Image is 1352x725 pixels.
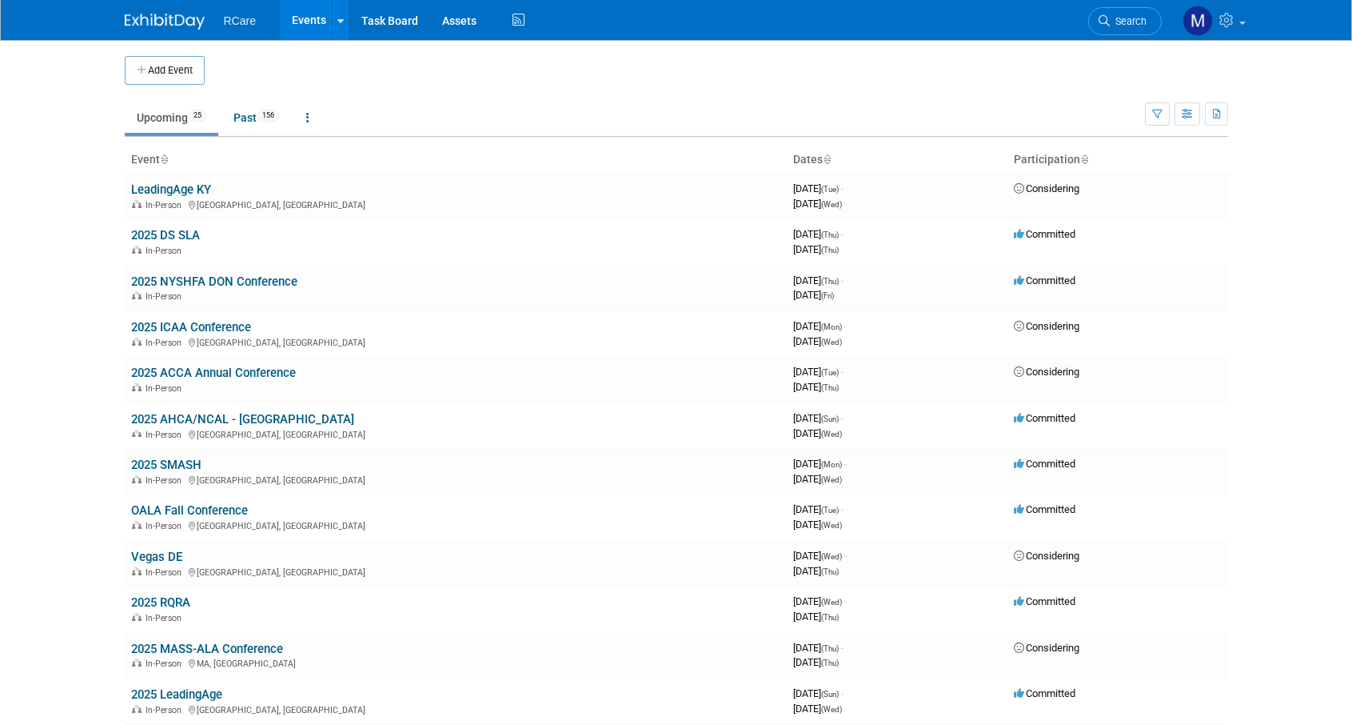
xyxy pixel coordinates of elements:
[125,14,205,30] img: ExhibitDay
[131,642,283,656] a: 2025 MASS-ALA Conference
[844,320,847,332] span: -
[1014,458,1075,470] span: Committed
[821,506,839,515] span: (Tue)
[1014,274,1075,286] span: Committed
[823,153,831,166] a: Sort by Start Date
[793,519,842,531] span: [DATE]
[132,246,142,254] img: In-Person Event
[131,703,780,715] div: [GEOGRAPHIC_DATA], [GEOGRAPHIC_DATA]
[131,503,248,518] a: OALA Fall Conference
[131,198,780,210] div: [GEOGRAPHIC_DATA], [GEOGRAPHIC_DATA]
[132,567,142,575] img: In-Person Event
[131,519,780,531] div: [GEOGRAPHIC_DATA], [GEOGRAPHIC_DATA]
[821,613,839,622] span: (Thu)
[257,110,279,122] span: 156
[841,642,844,654] span: -
[224,14,256,27] span: RCare
[146,613,186,623] span: In-Person
[146,430,186,440] span: In-Person
[841,687,844,699] span: -
[844,550,847,562] span: -
[793,412,844,424] span: [DATE]
[1014,412,1075,424] span: Committed
[1080,153,1088,166] a: Sort by Participation Type
[793,182,844,194] span: [DATE]
[1007,146,1228,174] th: Participation
[793,656,839,668] span: [DATE]
[125,146,787,174] th: Event
[146,291,186,302] span: In-Person
[821,368,839,377] span: (Tue)
[821,598,842,607] span: (Wed)
[1014,687,1075,699] span: Committed
[821,383,839,392] span: (Thu)
[1014,503,1075,515] span: Committed
[821,230,839,239] span: (Thu)
[793,427,842,439] span: [DATE]
[131,366,296,380] a: 2025 ACCA Annual Conference
[821,475,842,484] span: (Wed)
[821,277,839,286] span: (Thu)
[131,412,354,427] a: 2025 AHCA/NCAL - [GEOGRAPHIC_DATA]
[132,383,142,391] img: In-Person Event
[793,381,839,393] span: [DATE]
[131,335,780,348] div: [GEOGRAPHIC_DATA], [GEOGRAPHIC_DATA]
[132,659,142,667] img: In-Person Event
[821,200,842,209] span: (Wed)
[793,274,844,286] span: [DATE]
[841,366,844,378] span: -
[160,153,168,166] a: Sort by Event Name
[821,552,842,561] span: (Wed)
[793,611,839,623] span: [DATE]
[131,565,780,578] div: [GEOGRAPHIC_DATA], [GEOGRAPHIC_DATA]
[146,383,186,394] span: In-Person
[821,415,839,423] span: (Sun)
[841,228,844,240] span: -
[132,521,142,529] img: In-Person Event
[132,200,142,208] img: In-Person Event
[1110,15,1147,27] span: Search
[132,338,142,346] img: In-Person Event
[131,473,780,486] div: [GEOGRAPHIC_DATA], [GEOGRAPHIC_DATA]
[844,458,847,470] span: -
[1014,366,1079,378] span: Considering
[132,705,142,713] img: In-Person Event
[125,102,218,133] a: Upcoming25
[146,705,186,715] span: In-Person
[793,473,842,485] span: [DATE]
[821,567,839,576] span: (Thu)
[821,460,842,469] span: (Mon)
[793,198,842,210] span: [DATE]
[132,291,142,299] img: In-Person Event
[793,565,839,577] span: [DATE]
[793,595,847,607] span: [DATE]
[793,550,847,562] span: [DATE]
[821,185,839,194] span: (Tue)
[793,687,844,699] span: [DATE]
[146,338,186,348] span: In-Person
[841,274,844,286] span: -
[793,503,844,515] span: [DATE]
[841,412,844,424] span: -
[189,110,206,122] span: 25
[146,521,186,531] span: In-Person
[131,656,780,669] div: MA, [GEOGRAPHIC_DATA]
[1014,320,1079,332] span: Considering
[1088,7,1162,35] a: Search
[821,521,842,530] span: (Wed)
[793,642,844,654] span: [DATE]
[793,458,847,470] span: [DATE]
[844,595,847,607] span: -
[131,458,201,472] a: 2025 SMASH
[146,475,186,486] span: In-Person
[146,659,186,669] span: In-Person
[131,182,211,197] a: LeadingAge KY
[1183,6,1213,36] img: Mike Andolina
[821,322,842,331] span: (Mon)
[821,659,839,667] span: (Thu)
[1014,182,1079,194] span: Considering
[793,335,842,347] span: [DATE]
[131,274,297,289] a: 2025 NYSHFA DON Conference
[821,291,834,300] span: (Fri)
[793,703,842,715] span: [DATE]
